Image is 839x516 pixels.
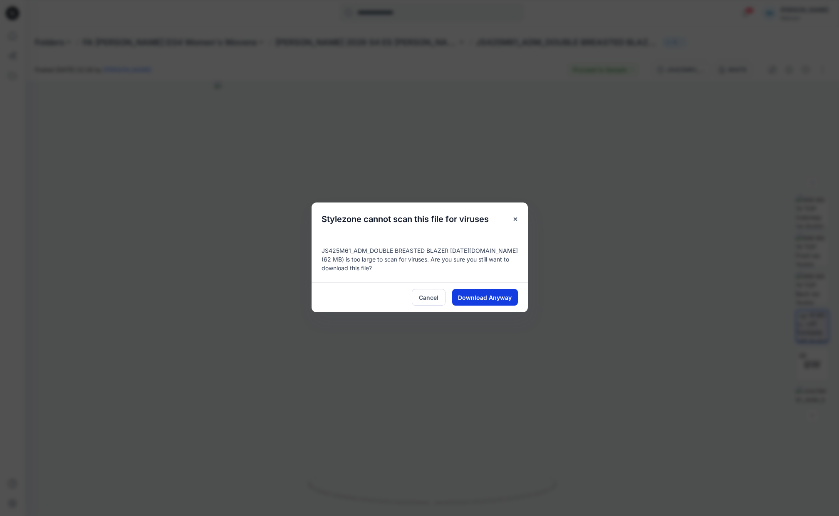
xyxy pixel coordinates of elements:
button: Download Anyway [452,289,518,306]
button: Close [508,212,523,227]
div: JS425M61_ADM_DOUBLE BREASTED BLAZER [DATE][DOMAIN_NAME] (62 MB) is too large to scan for viruses.... [312,236,528,282]
span: Download Anyway [458,293,512,302]
button: Cancel [412,289,445,306]
h5: Stylezone cannot scan this file for viruses [312,202,499,236]
span: Cancel [419,293,438,302]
